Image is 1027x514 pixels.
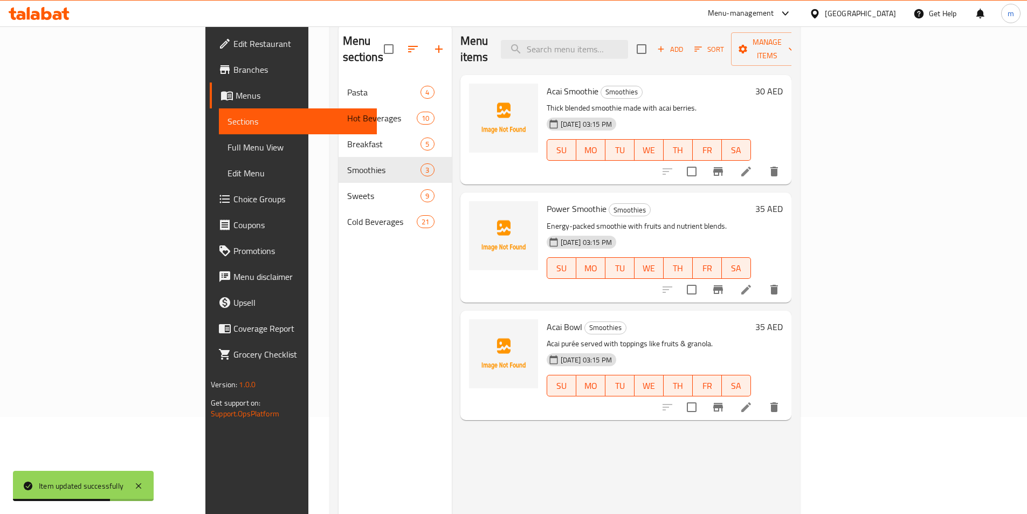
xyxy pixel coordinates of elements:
button: delete [761,394,787,420]
button: MO [576,257,605,279]
span: 9 [421,191,433,201]
span: TH [668,378,688,394]
nav: Menu sections [339,75,452,239]
button: TU [605,139,635,161]
span: Edit Restaurant [233,37,368,50]
button: SA [722,257,751,279]
span: Sort items [687,41,731,58]
span: Select section [630,38,653,60]
div: Pasta4 [339,79,452,105]
div: Hot Beverages10 [339,105,452,131]
span: MO [581,378,601,394]
span: [DATE] 03:15 PM [556,355,616,365]
div: Breakfast [347,138,421,150]
p: Energy-packed smoothie with fruits and nutrient blends. [547,220,751,233]
div: [GEOGRAPHIC_DATA] [825,8,896,19]
a: Sections [219,108,377,134]
button: MO [576,139,605,161]
div: Hot Beverages [347,112,417,125]
span: FR [697,378,718,394]
span: 21 [417,217,433,227]
button: Add section [426,36,452,62]
img: Acai Bowl [469,319,538,388]
a: Branches [210,57,377,83]
div: Cold Beverages21 [339,209,452,235]
span: Smoothies [585,321,626,334]
button: Manage items [731,32,803,66]
span: Smoothies [601,86,642,98]
button: delete [761,277,787,303]
span: Menus [236,89,368,102]
span: 4 [421,87,433,98]
div: items [421,163,434,176]
button: FR [693,139,722,161]
div: Smoothies3 [339,157,452,183]
a: Upsell [210,290,377,316]
span: Get support on: [211,396,260,410]
a: Coupons [210,212,377,238]
div: Smoothies [601,86,643,99]
span: SU [552,261,572,276]
span: [DATE] 03:15 PM [556,237,616,248]
div: Smoothies [609,203,651,216]
span: Select to update [680,160,703,183]
span: WE [639,142,659,158]
span: FR [697,261,718,276]
span: 3 [421,165,433,175]
span: Select to update [680,278,703,301]
span: TU [610,378,630,394]
button: SA [722,375,751,396]
input: search [501,40,628,59]
button: Add [653,41,687,58]
div: Menu-management [708,7,774,20]
span: Add item [653,41,687,58]
span: Sort sections [400,36,426,62]
span: Full Menu View [228,141,368,154]
span: Sections [228,115,368,128]
div: items [421,138,434,150]
a: Menu disclaimer [210,264,377,290]
span: TU [610,261,630,276]
span: Smoothies [609,204,650,216]
span: SA [726,378,747,394]
span: SA [726,142,747,158]
a: Menus [210,83,377,108]
span: m [1008,8,1014,19]
a: Edit menu item [740,165,753,178]
a: Coverage Report [210,316,377,341]
a: Edit menu item [740,401,753,414]
span: Power Smoothie [547,201,606,217]
span: MO [581,261,601,276]
div: items [417,215,434,228]
span: Coupons [233,218,368,231]
span: Edit Menu [228,167,368,180]
span: Acai Smoothie [547,83,598,99]
div: items [421,189,434,202]
span: 1.0.0 [239,378,256,392]
div: items [421,86,434,99]
button: TU [605,375,635,396]
div: Smoothies [584,321,626,334]
span: Menu disclaimer [233,270,368,283]
img: Power Smoothie [469,201,538,270]
button: Sort [692,41,727,58]
button: Branch-specific-item [705,277,731,303]
span: Select to update [680,396,703,419]
span: Manage items [740,36,795,63]
span: Coverage Report [233,322,368,335]
button: FR [693,375,722,396]
div: Sweets9 [339,183,452,209]
h6: 30 AED [755,84,783,99]
span: Branches [233,63,368,76]
span: Pasta [347,86,421,99]
div: Breakfast5 [339,131,452,157]
div: Item updated successfully [39,480,123,492]
span: Sort [694,43,724,56]
a: Grocery Checklist [210,341,377,367]
div: items [417,112,434,125]
span: WE [639,261,659,276]
span: Cold Beverages [347,215,417,228]
span: SU [552,378,572,394]
span: TH [668,261,688,276]
div: Sweets [347,189,421,202]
